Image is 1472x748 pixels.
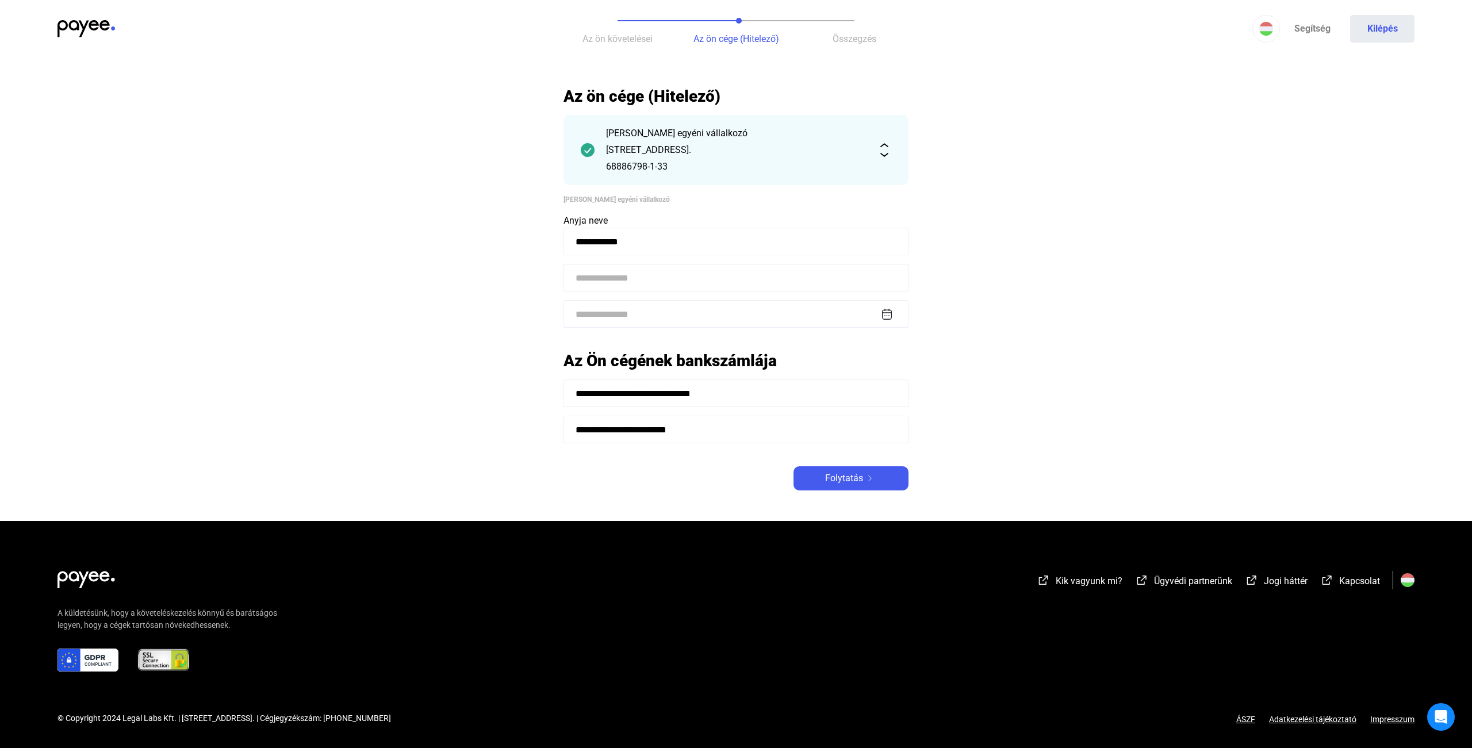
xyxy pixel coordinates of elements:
span: Összegzés [833,33,876,44]
span: Az ön cége (Hitelező) [693,33,779,44]
h2: Az Ön cégének bankszámlája [563,351,908,371]
img: HU.svg [1401,573,1414,587]
div: Open Intercom Messenger [1427,703,1455,731]
img: white-payee-white-dot.svg [57,565,115,588]
span: Kik vagyunk mi? [1056,576,1122,586]
button: Kilépés [1350,15,1414,43]
span: Anyja neve [563,215,608,226]
a: external-link-whiteJogi háttér [1245,577,1308,588]
a: Adatkezelési tájékoztató [1255,715,1370,724]
img: external-link-white [1320,574,1334,586]
img: payee-logo [57,20,115,37]
a: external-link-whiteÜgyvédi partnerünk [1135,577,1232,588]
div: [PERSON_NAME] egyéni vállalkozó [606,126,866,140]
a: external-link-whiteKapcsolat [1320,577,1380,588]
img: checkmark-darker-green-circle [581,143,595,157]
img: arrow-right-white [863,475,877,481]
a: Segítség [1280,15,1344,43]
img: external-link-white [1135,574,1149,586]
button: Folytatásarrow-right-white [793,466,908,490]
img: calendar [881,308,893,320]
img: external-link-white [1245,574,1259,586]
div: © Copyright 2024 Legal Labs Kft. | [STREET_ADDRESS]. | Cégjegyzékszám: [PHONE_NUMBER] [57,712,391,724]
h2: Az ön cége (Hitelező) [563,86,908,106]
button: calendar [880,307,894,321]
span: Ügyvédi partnerünk [1154,576,1232,586]
span: Kapcsolat [1339,576,1380,586]
img: ssl [137,649,190,672]
div: [STREET_ADDRESS]. [606,143,866,157]
span: Folytatás [825,471,863,485]
a: Impresszum [1370,715,1414,724]
img: gdpr [57,649,118,672]
button: HU [1252,15,1280,43]
div: 68886798-1-33 [606,160,866,174]
img: external-link-white [1037,574,1051,586]
span: Jogi háttér [1264,576,1308,586]
img: HU [1259,22,1273,36]
a: external-link-whiteKik vagyunk mi? [1037,577,1122,588]
div: [PERSON_NAME] egyéni vállalkozó [563,194,908,205]
a: ÁSZF [1236,715,1255,724]
span: Az ön követelései [582,33,653,44]
img: expand [877,143,891,157]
